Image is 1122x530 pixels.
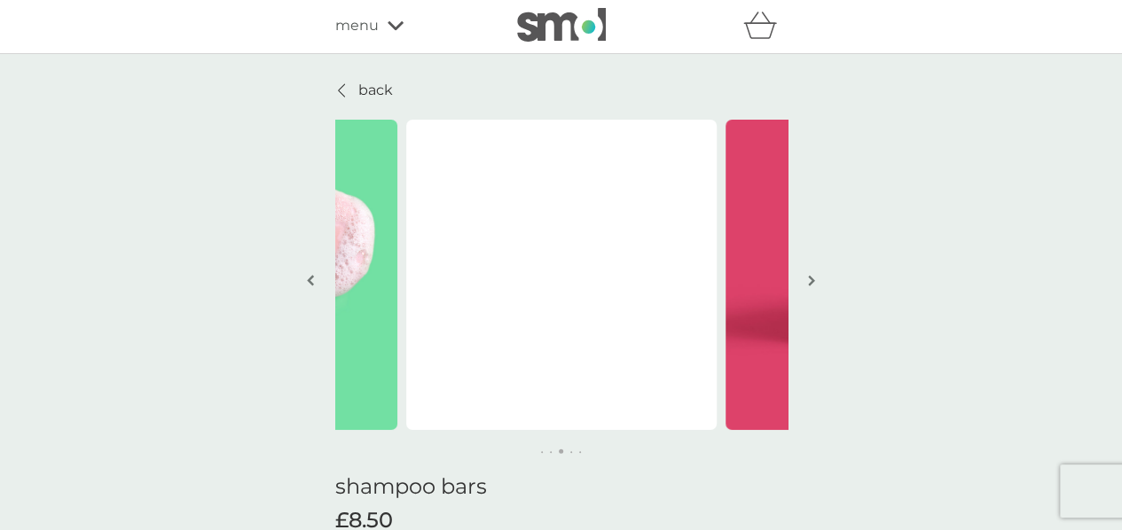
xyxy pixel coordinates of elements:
[358,79,393,102] p: back
[517,8,606,42] img: smol
[335,79,393,102] a: back
[335,474,788,500] h1: shampoo bars
[307,274,314,287] img: left-arrow.svg
[335,14,379,37] span: menu
[743,8,788,43] div: basket
[808,274,815,287] img: right-arrow.svg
